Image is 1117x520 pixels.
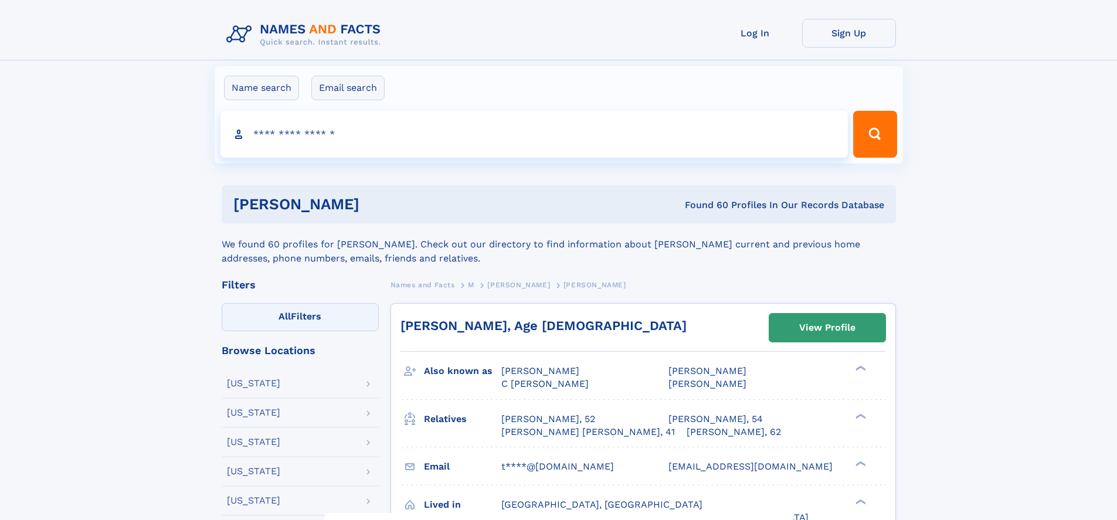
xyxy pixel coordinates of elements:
[233,197,522,212] h1: [PERSON_NAME]
[222,223,896,266] div: We found 60 profiles for [PERSON_NAME]. Check out our directory to find information about [PERSON...
[563,281,626,289] span: [PERSON_NAME]
[222,280,379,290] div: Filters
[769,314,885,342] a: View Profile
[424,495,501,515] h3: Lived in
[853,111,897,158] button: Search Button
[227,408,280,417] div: [US_STATE]
[222,19,391,50] img: Logo Names and Facts
[222,345,379,356] div: Browse Locations
[668,461,833,472] span: [EMAIL_ADDRESS][DOMAIN_NAME]
[468,281,474,289] span: M
[468,277,474,292] a: M
[501,499,702,510] span: [GEOGRAPHIC_DATA], [GEOGRAPHIC_DATA]
[687,426,781,439] a: [PERSON_NAME], 62
[227,379,280,388] div: [US_STATE]
[391,277,455,292] a: Names and Facts
[227,437,280,447] div: [US_STATE]
[222,303,379,331] label: Filters
[501,365,579,376] span: [PERSON_NAME]
[853,412,867,420] div: ❯
[424,409,501,429] h3: Relatives
[311,76,385,100] label: Email search
[424,457,501,477] h3: Email
[522,199,884,212] div: Found 60 Profiles In Our Records Database
[424,361,501,381] h3: Also known as
[487,277,550,292] a: [PERSON_NAME]
[799,314,855,341] div: View Profile
[668,413,763,426] a: [PERSON_NAME], 54
[487,281,550,289] span: [PERSON_NAME]
[668,365,746,376] span: [PERSON_NAME]
[853,365,867,372] div: ❯
[279,311,291,322] span: All
[668,378,746,389] span: [PERSON_NAME]
[227,496,280,505] div: [US_STATE]
[400,318,687,333] a: [PERSON_NAME], Age [DEMOGRAPHIC_DATA]
[224,76,299,100] label: Name search
[501,413,595,426] a: [PERSON_NAME], 52
[220,111,848,158] input: search input
[853,498,867,505] div: ❯
[501,378,589,389] span: C [PERSON_NAME]
[708,19,802,47] a: Log In
[227,467,280,476] div: [US_STATE]
[853,460,867,467] div: ❯
[501,426,675,439] a: [PERSON_NAME] [PERSON_NAME], 41
[802,19,896,47] a: Sign Up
